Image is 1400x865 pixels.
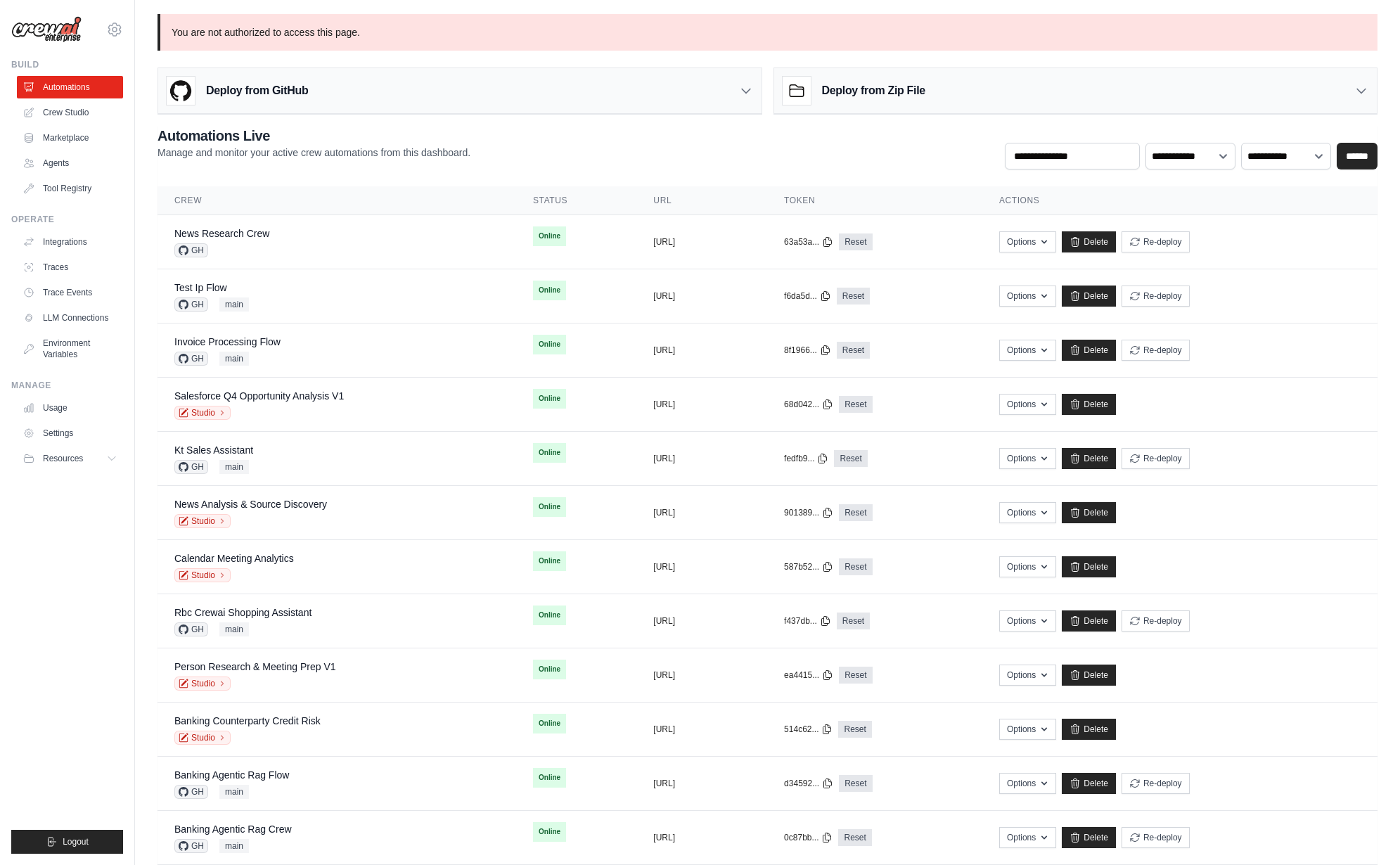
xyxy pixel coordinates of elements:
a: Delete [1062,286,1116,307]
a: Test Ip Flow [174,282,227,293]
span: Online [533,335,566,354]
button: fedfb9... [784,453,828,464]
a: Banking Agentic Rag Crew [174,824,292,835]
button: Re-deploy [1122,286,1190,307]
a: Studio [174,677,231,691]
a: Delete [1062,340,1116,361]
button: Re-deploy [1122,231,1190,252]
button: Options [999,719,1056,740]
a: Delete [1062,773,1116,794]
a: Person Research & Meeting Prep V1 [174,661,336,672]
a: Reset [837,342,870,359]
a: Environment Variables [17,332,123,366]
h3: Deploy from Zip File [822,82,925,99]
a: Reset [839,504,872,521]
span: GH [174,352,208,366]
a: Delete [1062,448,1116,469]
div: Manage [11,380,123,391]
span: GH [174,839,208,853]
a: Salesforce Q4 Opportunity Analysis V1 [174,390,344,402]
button: 901389... [784,507,833,518]
a: Delete [1062,556,1116,577]
a: Reset [838,721,871,738]
a: Delete [1062,231,1116,252]
a: LLM Connections [17,307,123,329]
span: GH [174,460,208,474]
span: main [219,622,249,636]
button: Options [999,665,1056,686]
button: ea4415... [784,669,833,681]
a: Studio [174,731,231,745]
button: Options [999,340,1056,361]
span: main [219,785,249,799]
a: Usage [17,397,123,419]
a: Reset [839,233,872,250]
a: News Research Crew [174,228,269,239]
a: Marketplace [17,127,123,149]
button: 514c62... [784,724,833,735]
p: Manage and monitor your active crew automations from this dashboard. [158,146,470,160]
a: Banking Agentic Rag Flow [174,769,289,781]
button: f437db... [784,615,831,627]
button: 587b52... [784,561,833,572]
button: Options [999,773,1056,794]
a: Banking Counterparty Credit Risk [174,715,321,726]
a: Delete [1062,394,1116,415]
a: Reset [838,829,871,846]
a: Tool Registry [17,177,123,200]
a: Studio [174,514,231,528]
button: Re-deploy [1122,448,1190,469]
button: Resources [17,447,123,470]
a: Invoice Processing Flow [174,336,281,347]
p: You are not authorized to access this page. [158,14,1377,51]
button: f6da5d... [784,290,831,302]
img: GitHub Logo [167,77,195,105]
span: GH [174,622,208,636]
button: Re-deploy [1122,340,1190,361]
a: Trace Events [17,281,123,304]
span: Online [533,605,566,625]
h3: Deploy from GitHub [206,82,308,99]
a: Studio [174,568,231,582]
a: Delete [1062,610,1116,632]
a: Traces [17,256,123,278]
th: Actions [982,186,1377,215]
button: Re-deploy [1122,610,1190,632]
span: Online [533,281,566,300]
a: Delete [1062,827,1116,848]
button: Re-deploy [1122,773,1190,794]
button: Logout [11,830,123,854]
a: Studio [174,406,231,420]
button: 68d042... [784,399,833,410]
div: Build [11,59,123,70]
a: News Analysis & Source Discovery [174,499,327,510]
a: Reset [837,288,870,305]
button: Options [999,286,1056,307]
img: Logo [11,16,82,43]
span: main [219,297,249,312]
span: Logout [63,836,89,847]
button: Options [999,556,1056,577]
a: Reset [837,613,870,629]
a: Automations [17,76,123,98]
button: Options [999,448,1056,469]
button: 8f1966... [784,345,831,356]
button: Options [999,610,1056,632]
a: Rbc Crewai Shopping Assistant [174,607,312,618]
button: Options [999,231,1056,252]
button: Options [999,502,1056,523]
span: Online [533,822,566,842]
span: main [219,839,249,853]
a: Agents [17,152,123,174]
span: Online [533,714,566,733]
th: Token [767,186,982,215]
a: Delete [1062,502,1116,523]
button: d34592... [784,778,833,789]
th: Crew [158,186,516,215]
span: Online [533,226,566,246]
button: 0c87bb... [784,832,833,843]
span: GH [174,785,208,799]
a: Delete [1062,719,1116,740]
span: GH [174,243,208,257]
a: Reset [839,667,872,684]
